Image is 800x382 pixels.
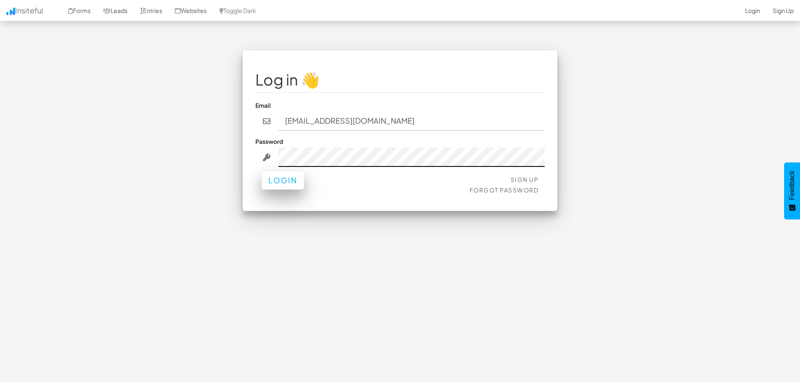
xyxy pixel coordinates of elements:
[262,171,304,190] button: Login
[255,101,271,109] label: Email
[784,162,800,219] button: Feedback - Show survey
[278,112,545,131] input: john@doe.com
[6,8,15,15] img: icon.png
[255,71,545,88] h1: Log in 👋
[788,171,796,200] span: Feedback
[511,176,539,183] a: Sign Up
[255,137,283,146] label: Password
[470,186,539,194] a: Forgot Password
